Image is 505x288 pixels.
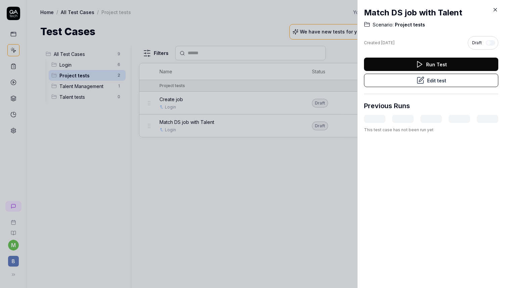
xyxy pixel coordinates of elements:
[364,127,498,133] div: This test case has not been run yet
[364,58,498,71] button: Run Test
[373,21,394,28] span: Scenario:
[472,40,482,46] span: Draft
[364,74,498,87] button: Edit test
[364,101,410,111] h3: Previous Runs
[381,40,395,45] time: [DATE]
[364,7,498,19] h2: Match DS job with Talent
[364,40,395,46] div: Created
[394,21,425,28] span: Project tests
